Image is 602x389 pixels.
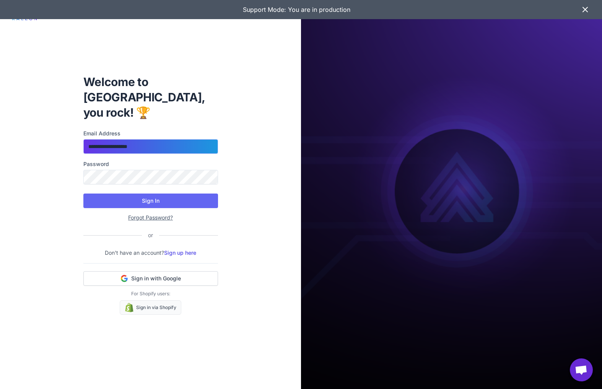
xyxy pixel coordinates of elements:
[83,249,218,257] p: Don't have an account?
[120,300,181,315] a: Sign in via Shopify
[142,231,159,239] div: or
[83,194,218,208] button: Sign In
[570,358,593,381] div: Open chat
[83,160,218,168] label: Password
[83,271,218,286] button: Sign in with Google
[83,74,218,120] h1: Welcome to [GEOGRAPHIC_DATA], you rock! 🏆
[164,249,196,256] a: Sign up here
[83,129,218,138] label: Email Address
[131,275,181,282] span: Sign in with Google
[83,290,218,297] p: For Shopify users:
[128,214,173,221] a: Forgot Password?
